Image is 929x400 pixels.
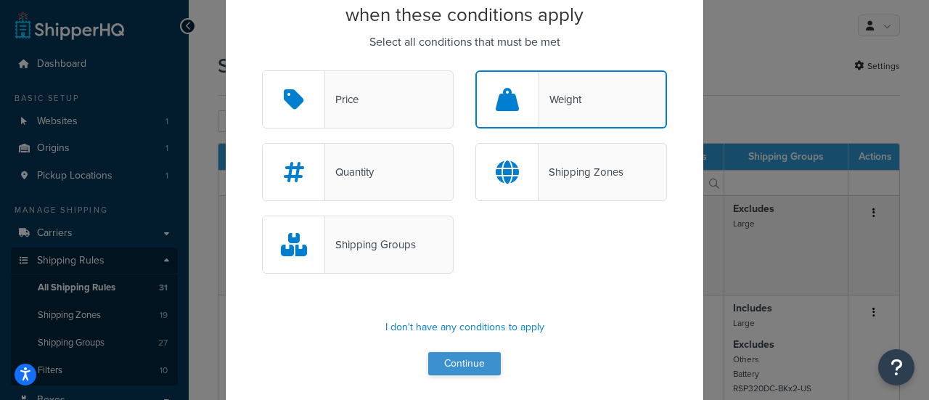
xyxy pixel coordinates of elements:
[262,32,667,52] p: Select all conditions that must be met
[262,317,667,338] p: I don't have any conditions to apply
[325,162,374,182] div: Quantity
[539,162,623,182] div: Shipping Zones
[325,234,416,255] div: Shipping Groups
[878,349,914,385] button: Open Resource Center
[428,352,501,375] button: Continue
[539,89,581,110] div: Weight
[325,89,359,110] div: Price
